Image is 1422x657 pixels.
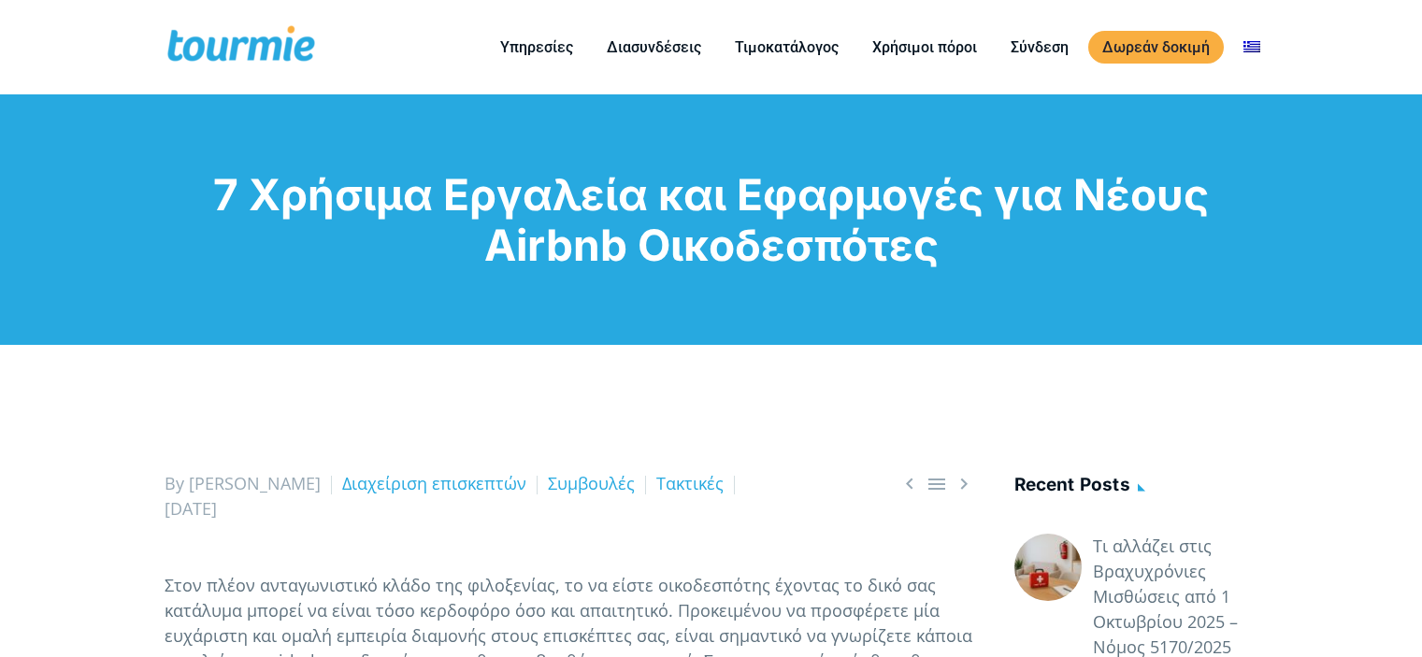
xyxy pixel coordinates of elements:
a: Δωρεάν δοκιμή [1088,31,1224,64]
span: Previous post [898,472,921,495]
a: Συμβουλές [548,472,635,494]
h4: Recent posts [1014,471,1258,502]
a: Τακτικές [656,472,724,494]
a:  [953,472,975,495]
a: Διασυνδέσεις [593,36,715,59]
a: Τιμοκατάλογος [721,36,853,59]
span: [DATE] [165,497,217,520]
a: Διαχείριση επισκεπτών [342,472,526,494]
span: By [PERSON_NAME] [165,472,321,494]
h1: 7 Χρήσιμα Εργαλεία και Εφαρμογές για Νέους Airbnb Οικοδεσπότες [165,169,1258,270]
a: Υπηρεσίες [486,36,587,59]
a: Σύνδεση [997,36,1083,59]
a:  [898,472,921,495]
a: Χρήσιμοι πόροι [858,36,991,59]
a:  [926,472,948,495]
span: Next post [953,472,975,495]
